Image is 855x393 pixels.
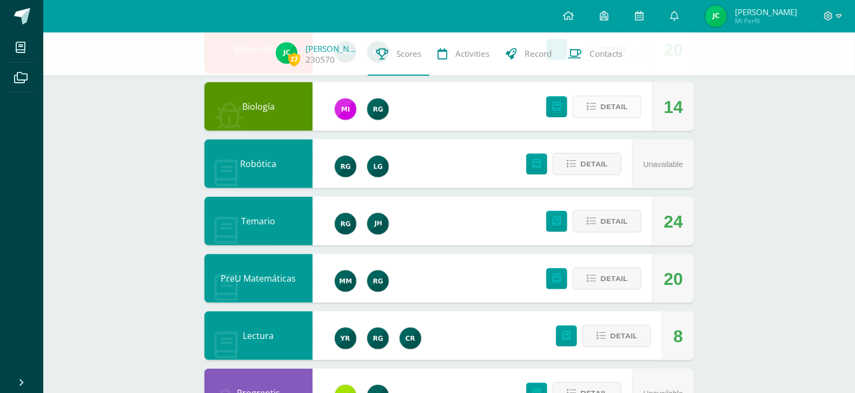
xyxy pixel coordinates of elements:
span: Record [525,48,552,59]
img: 24ef3269677dd7dd963c57b86ff4a022.png [335,156,356,177]
img: 0cc28943d4fbce80970ffb5fbfa83fb4.png [705,5,727,27]
img: 2f952caa3f07b7df01ee2ceb26827530.png [367,213,389,235]
span: [PERSON_NAME] [735,6,797,17]
span: Mi Perfil [735,16,797,25]
a: Contacts [560,32,631,76]
span: Detail [610,326,637,346]
div: 14 [664,83,683,131]
span: Detail [580,154,607,174]
img: e71b507b6b1ebf6fbe7886fc31de659d.png [335,98,356,120]
a: Activities [429,32,498,76]
img: 24ef3269677dd7dd963c57b86ff4a022.png [367,328,389,349]
img: d623eda778747ddb571c6f862ad83539.png [367,156,389,177]
a: 230570 [306,54,335,65]
div: PreU Matemáticas [204,254,313,303]
button: Detail [553,153,621,175]
span: Contacts [589,48,622,59]
span: Activities [455,48,489,59]
a: [PERSON_NAME] [306,43,360,54]
img: ea0e1a9c59ed4b58333b589e14889882.png [335,270,356,292]
div: Biología [204,82,313,131]
div: 24 [664,197,683,246]
button: Detail [573,210,641,232]
img: e534704a03497a621ce20af3abe0ca0c.png [400,328,421,349]
span: Unavailable [644,160,683,169]
button: Detail [582,325,651,347]
div: Temario [204,197,313,245]
img: 24ef3269677dd7dd963c57b86ff4a022.png [367,270,389,292]
span: Scores [396,48,421,59]
button: Detail [573,96,641,118]
span: 27 [288,52,300,66]
span: Detail [600,97,627,117]
div: Robótica [204,139,313,188]
a: Record [498,32,560,76]
button: Detail [573,268,641,290]
img: 0cc28943d4fbce80970ffb5fbfa83fb4.png [276,42,297,64]
span: Detail [600,211,627,231]
span: Detail [600,269,627,289]
img: 24ef3269677dd7dd963c57b86ff4a022.png [335,213,356,235]
div: 8 [673,312,683,361]
img: 24ef3269677dd7dd963c57b86ff4a022.png [367,98,389,120]
div: 20 [664,255,683,303]
img: 765d7ba1372dfe42393184f37ff644ec.png [335,328,356,349]
div: Lectura [204,311,313,360]
a: Scores [368,32,429,76]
